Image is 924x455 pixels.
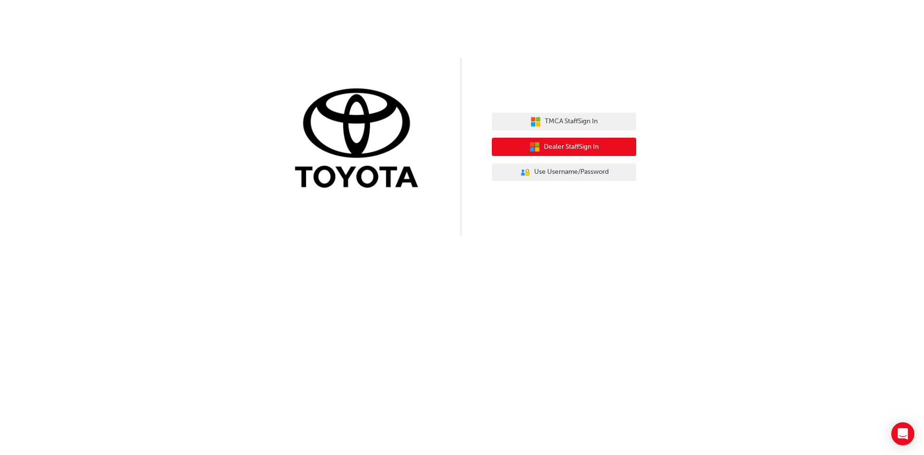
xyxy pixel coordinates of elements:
[492,113,636,131] button: TMCA StaffSign In
[492,163,636,182] button: Use Username/Password
[492,138,636,156] button: Dealer StaffSign In
[288,86,432,193] img: Trak
[545,116,598,127] span: TMCA Staff Sign In
[544,142,599,153] span: Dealer Staff Sign In
[534,167,609,178] span: Use Username/Password
[891,422,914,445] div: Open Intercom Messenger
